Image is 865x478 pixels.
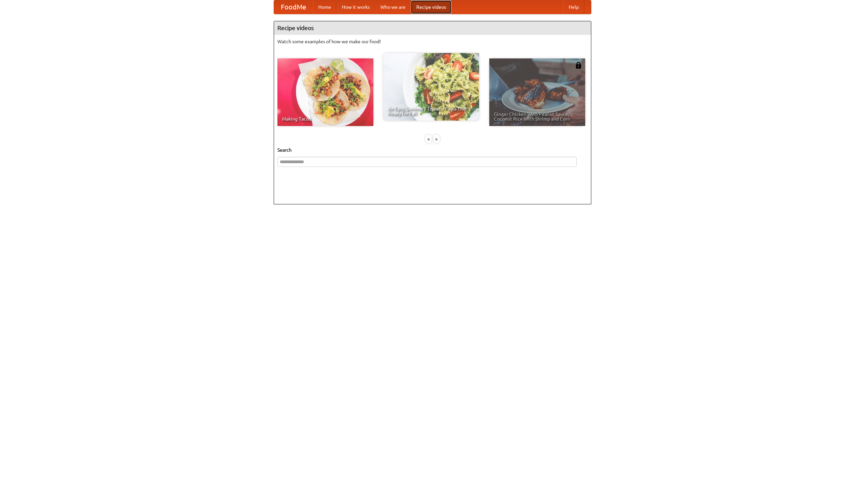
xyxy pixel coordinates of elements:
h5: Search [277,147,588,153]
h4: Recipe videos [274,21,591,35]
span: Making Tacos [282,117,369,121]
a: Who we are [375,0,411,14]
a: How it works [337,0,375,14]
div: « [425,135,431,143]
a: Help [563,0,584,14]
a: An Easy, Summery Tomato Pasta That's Ready for Fall [383,53,479,121]
div: » [434,135,440,143]
a: Making Tacos [277,58,373,126]
span: An Easy, Summery Tomato Pasta That's Ready for Fall [388,106,474,116]
p: Watch some examples of how we make our food! [277,38,588,45]
img: 483408.png [575,62,582,69]
a: FoodMe [274,0,313,14]
a: Recipe videos [411,0,451,14]
a: Home [313,0,337,14]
